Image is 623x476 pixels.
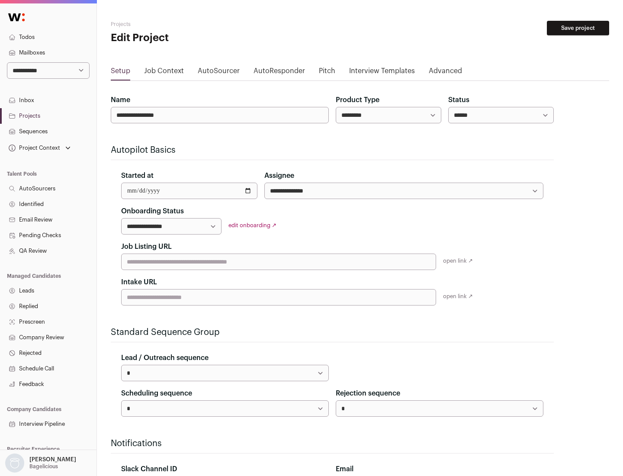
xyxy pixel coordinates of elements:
[254,66,305,80] a: AutoResponder
[111,437,554,450] h2: Notifications
[448,95,469,105] label: Status
[349,66,415,80] a: Interview Templates
[121,241,172,252] label: Job Listing URL
[336,95,379,105] label: Product Type
[336,464,543,474] div: Email
[3,9,29,26] img: Wellfound
[121,353,209,363] label: Lead / Outreach sequence
[7,145,60,151] div: Project Context
[228,222,276,228] a: edit onboarding ↗
[121,388,192,399] label: Scheduling sequence
[111,31,277,45] h1: Edit Project
[319,66,335,80] a: Pitch
[111,95,130,105] label: Name
[3,453,78,473] button: Open dropdown
[7,142,72,154] button: Open dropdown
[264,170,294,181] label: Assignee
[29,463,58,470] p: Bagelicious
[547,21,609,35] button: Save project
[111,144,554,156] h2: Autopilot Basics
[111,66,130,80] a: Setup
[336,388,400,399] label: Rejection sequence
[144,66,184,80] a: Job Context
[5,453,24,473] img: nopic.png
[121,464,177,474] label: Slack Channel ID
[111,21,277,28] h2: Projects
[198,66,240,80] a: AutoSourcer
[121,277,157,287] label: Intake URL
[121,170,154,181] label: Started at
[29,456,76,463] p: [PERSON_NAME]
[121,206,184,216] label: Onboarding Status
[111,326,554,338] h2: Standard Sequence Group
[429,66,462,80] a: Advanced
